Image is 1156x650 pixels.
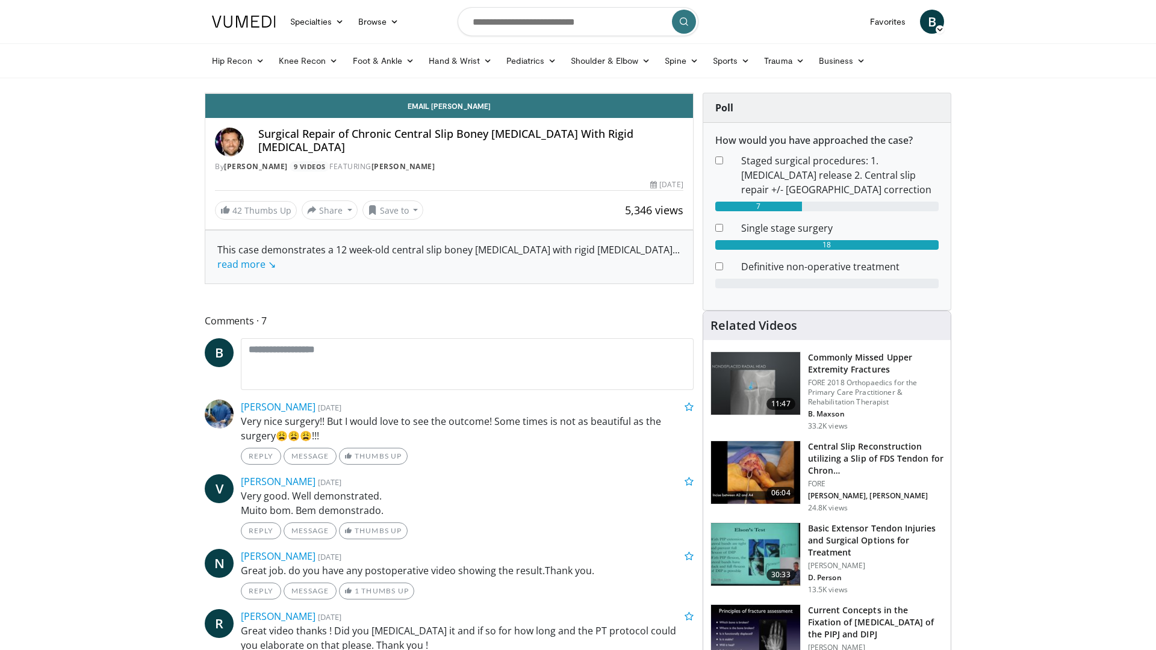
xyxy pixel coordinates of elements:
small: [DATE] [318,477,341,487]
dd: Staged surgical procedures: 1. [MEDICAL_DATA] release 2. Central slip repair +/- [GEOGRAPHIC_DATA... [732,153,948,197]
div: [DATE] [650,179,683,190]
h4: Related Videos [710,318,797,333]
img: b2c65235-e098-4cd2-ab0f-914df5e3e270.150x105_q85_crop-smart_upscale.jpg [711,352,800,415]
a: N [205,549,234,578]
small: [DATE] [318,402,341,413]
a: 30:33 Basic Extensor Tendon Injuries and Surgical Options for Treatment [PERSON_NAME] D. Person 1... [710,522,943,595]
a: [PERSON_NAME] [224,161,288,172]
a: Hand & Wrist [421,49,499,73]
a: Foot & Ankle [346,49,422,73]
a: Message [284,448,337,465]
p: Great job. do you have any postoperative video showing the result.Thank you. [241,563,694,578]
dd: Single stage surgery [732,221,948,235]
strong: Poll [715,101,733,114]
small: [DATE] [318,551,341,562]
img: Avatar [215,128,244,156]
p: [PERSON_NAME], [PERSON_NAME] [808,491,943,501]
a: [PERSON_NAME] [371,161,435,172]
a: read more ↘ [217,258,276,271]
a: Reply [241,448,281,465]
a: Pediatrics [499,49,564,73]
h6: How would you have approached the case? [715,135,939,146]
a: Message [284,522,337,539]
a: Trauma [757,49,812,73]
h4: Surgical Repair of Chronic Central Slip Boney [MEDICAL_DATA] With Rigid [MEDICAL_DATA] [258,128,683,153]
a: Business [812,49,873,73]
a: Hip Recon [205,49,272,73]
a: Favorites [863,10,913,34]
a: Specialties [283,10,351,34]
img: Avatar [205,400,234,429]
span: 1 [355,586,359,595]
a: V [205,474,234,503]
a: [PERSON_NAME] [241,549,315,563]
div: 7 [715,202,802,211]
img: a3caf157-84ca-44da-b9c8-ceb8ddbdfb08.150x105_q85_crop-smart_upscale.jpg [711,441,800,504]
p: FORE 2018 Orthopaedics for the Primary Care Practitioner & Rehabilitation Therapist [808,378,943,407]
h3: Central Slip Reconstruction utilizing a Slip of FDS Tendon for Chron… [808,441,943,477]
img: VuMedi Logo [212,16,276,28]
a: Sports [706,49,757,73]
button: Save to [362,200,424,220]
p: D. Person [808,573,943,583]
span: 42 [232,205,242,216]
h3: Basic Extensor Tendon Injuries and Surgical Options for Treatment [808,522,943,559]
p: 33.2K views [808,421,848,431]
a: Thumbs Up [339,448,407,465]
a: 1 Thumbs Up [339,583,414,599]
a: 42 Thumbs Up [215,201,297,220]
a: Browse [351,10,406,34]
a: Knee Recon [272,49,346,73]
a: Reply [241,522,281,539]
a: B [920,10,944,34]
span: 30:33 [766,569,795,581]
span: 06:04 [766,487,795,499]
a: 9 Videos [290,161,329,172]
div: 18 [715,240,939,250]
p: [PERSON_NAME] [808,561,943,571]
a: B [205,338,234,367]
div: By FEATURING [215,161,683,172]
a: [PERSON_NAME] [241,400,315,413]
p: Very good. Well demonstrated. Muito bom. Bem demonstrado. [241,489,694,518]
span: Comments 7 [205,313,694,329]
video-js: Video Player [205,93,693,94]
h3: Current Concepts in the Fixation of [MEDICAL_DATA] of the PIPJ and DIPJ [808,604,943,640]
input: Search topics, interventions [458,7,698,36]
a: Reply [241,583,281,599]
span: 5,346 views [625,203,683,217]
small: [DATE] [318,611,341,622]
button: Share [302,200,358,220]
p: 13.5K views [808,585,848,595]
p: Very nice surgery!! But I would love to see the outcome! Some times is not as beautiful as the su... [241,414,694,443]
a: Thumbs Up [339,522,407,539]
a: [PERSON_NAME] [241,610,315,623]
a: 11:47 Commonly Missed Upper Extremity Fractures FORE 2018 Orthopaedics for the Primary Care Pract... [710,351,943,431]
dd: Definitive non-operative treatment [732,259,948,274]
a: R [205,609,234,638]
p: B. Maxson [808,409,943,419]
a: 06:04 Central Slip Reconstruction utilizing a Slip of FDS Tendon for Chron… FORE [PERSON_NAME], [... [710,441,943,513]
a: Message [284,583,337,599]
div: This case demonstrates a 12 week-old central slip boney [MEDICAL_DATA] with rigid [MEDICAL_DATA] [217,243,681,271]
a: Spine [657,49,705,73]
p: FORE [808,479,943,489]
a: Email [PERSON_NAME] [205,94,693,118]
a: Shoulder & Elbow [564,49,657,73]
p: 24.8K views [808,503,848,513]
a: [PERSON_NAME] [241,475,315,488]
h3: Commonly Missed Upper Extremity Fractures [808,351,943,376]
img: bed40874-ca21-42dc-8a42-d9b09b7d8d58.150x105_q85_crop-smart_upscale.jpg [711,523,800,586]
span: 11:47 [766,398,795,410]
